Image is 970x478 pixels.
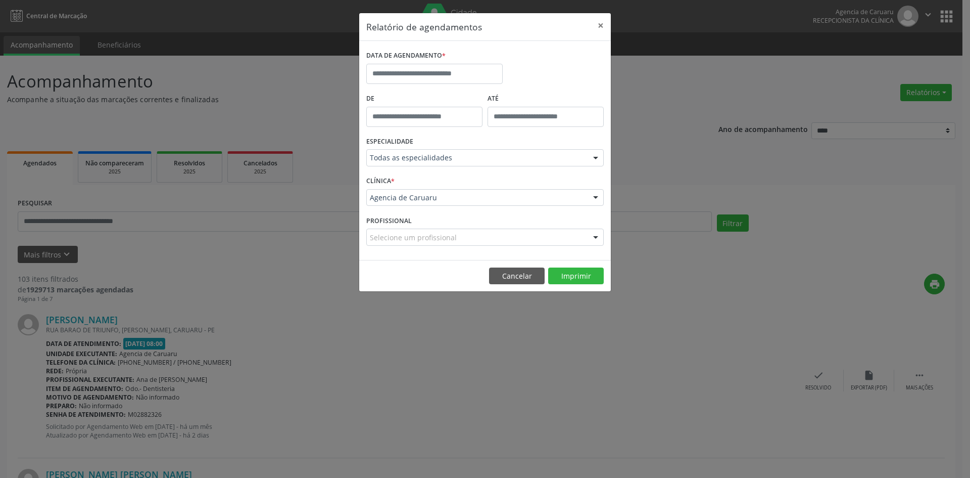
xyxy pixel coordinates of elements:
label: De [366,91,482,107]
label: DATA DE AGENDAMENTO [366,48,446,64]
span: Selecione um profissional [370,232,457,243]
label: ESPECIALIDADE [366,134,413,150]
span: Todas as especialidades [370,153,583,163]
h5: Relatório de agendamentos [366,20,482,33]
label: CLÍNICA [366,173,395,189]
span: Agencia de Caruaru [370,193,583,203]
label: PROFISSIONAL [366,213,412,229]
button: Close [591,13,611,38]
label: ATÉ [488,91,604,107]
button: Imprimir [548,268,604,285]
button: Cancelar [489,268,545,285]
